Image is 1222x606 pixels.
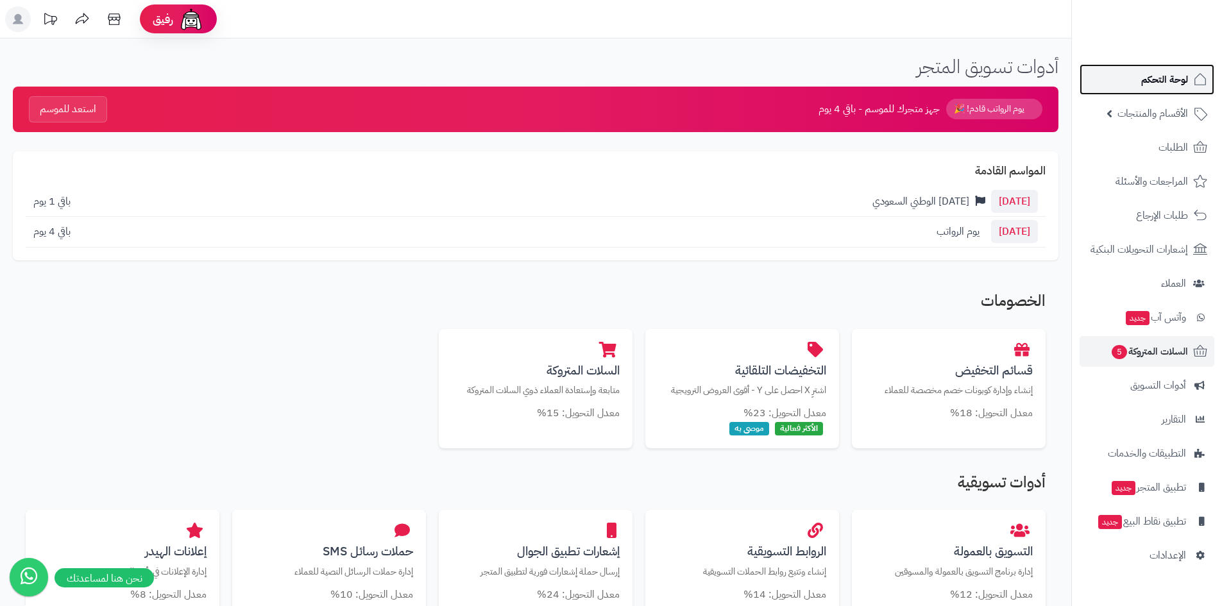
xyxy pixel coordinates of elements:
span: المراجعات والأسئلة [1116,173,1188,190]
span: لوحة التحكم [1141,71,1188,88]
a: التخفيضات التلقائيةاشترِ X احصل على Y - أقوى العروض الترويجية معدل التحويل: 23% الأكثر فعالية موص... [645,329,839,448]
span: رفيق [153,12,173,27]
small: معدل التحويل: 12% [950,587,1033,602]
a: تحديثات المنصة [34,6,66,35]
h2: الخصومات [26,292,1046,316]
span: [DATE] [991,220,1038,243]
a: إشعارات التحويلات البنكية [1080,234,1214,265]
span: جديد [1126,311,1150,325]
p: إدارة الإعلانات في رأس الموقع [38,565,207,578]
small: معدل التحويل: 8% [130,587,207,602]
a: العملاء [1080,268,1214,299]
h3: حملات رسائل SMS [245,544,413,558]
span: باقي 4 يوم [33,224,71,239]
h3: السلات المتروكة [452,364,620,377]
span: العملاء [1161,274,1186,292]
span: تطبيق المتجر [1110,478,1186,496]
h2: أدوات تسويقية [26,474,1046,497]
p: اشترِ X احصل على Y - أقوى العروض الترويجية [658,383,826,397]
span: إشعارات التحويلات البنكية [1090,240,1188,258]
a: قسائم التخفيضإنشاء وإدارة كوبونات خصم مخصصة للعملاء معدل التحويل: 18% [852,329,1046,434]
a: السلات المتروكةمتابعة وإستعادة العملاء ذوي السلات المتروكة معدل التحويل: 15% [439,329,632,434]
h3: الروابط التسويقية [658,544,826,558]
small: معدل التحويل: 10% [330,587,413,602]
span: الطلبات [1158,139,1188,156]
span: جهز متجرك للموسم - باقي 4 يوم [819,102,940,117]
a: تطبيق المتجرجديد [1080,472,1214,503]
span: يوم الرواتب قادم! 🎉 [946,99,1042,119]
a: السلات المتروكة5 [1080,336,1214,367]
span: التقارير [1162,410,1186,428]
small: معدل التحويل: 23% [743,405,826,421]
h3: التسويق بالعمولة [865,544,1033,558]
small: معدل التحويل: 14% [743,587,826,602]
span: وآتس آب [1124,308,1186,326]
span: باقي 1 يوم [33,194,71,209]
a: التقارير [1080,404,1214,435]
span: يوم الرواتب [937,224,980,239]
a: طلبات الإرجاع [1080,200,1214,231]
a: تطبيق نقاط البيعجديد [1080,506,1214,537]
small: معدل التحويل: 18% [950,405,1033,421]
span: [DATE] الوطني السعودي [872,194,969,209]
span: الأقسام والمنتجات [1117,105,1188,122]
span: تطبيق نقاط البيع [1097,512,1186,530]
span: موصى به [729,422,769,435]
p: متابعة وإستعادة العملاء ذوي السلات المتروكة [452,383,620,397]
small: معدل التحويل: 24% [537,587,620,602]
a: وآتس آبجديد [1080,302,1214,333]
p: إنشاء وتتبع روابط الحملات التسويقية [658,565,826,578]
span: جديد [1098,515,1122,529]
p: إدارة حملات الرسائل النصية للعملاء [245,565,413,578]
h1: أدوات تسويق المتجر [917,56,1058,77]
a: المراجعات والأسئلة [1080,166,1214,197]
a: لوحة التحكم [1080,64,1214,95]
img: ai-face.png [178,6,204,32]
a: أدوات التسويق [1080,370,1214,401]
span: [DATE] [991,190,1038,213]
span: الأكثر فعالية [775,422,823,435]
h3: إشعارات تطبيق الجوال [452,544,620,558]
h3: إعلانات الهيدر [38,544,207,558]
a: الطلبات [1080,132,1214,163]
h3: التخفيضات التلقائية [658,364,826,377]
a: الإعدادات [1080,540,1214,571]
p: إرسال حملة إشعارات فورية لتطبيق المتجر [452,565,620,578]
p: إدارة برنامج التسويق بالعمولة والمسوقين [865,565,1033,578]
span: الإعدادات [1150,546,1186,564]
span: السلات المتروكة [1110,342,1188,360]
a: التطبيقات والخدمات [1080,438,1214,469]
small: معدل التحويل: 15% [537,405,620,421]
span: أدوات التسويق [1130,376,1186,394]
span: طلبات الإرجاع [1136,206,1188,224]
span: 5 [1112,345,1127,359]
p: إنشاء وإدارة كوبونات خصم مخصصة للعملاء [865,383,1033,397]
span: التطبيقات والخدمات [1108,444,1186,462]
h2: المواسم القادمة [26,164,1046,177]
button: استعد للموسم [29,96,107,122]
h3: قسائم التخفيض [865,364,1033,377]
span: جديد [1112,481,1135,495]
